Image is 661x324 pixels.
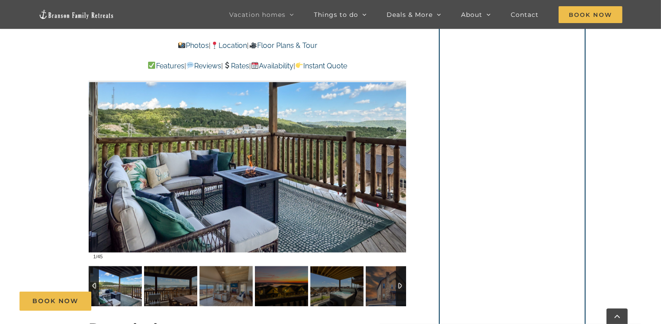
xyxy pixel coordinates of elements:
a: Features [148,62,184,70]
img: Dreamweaver-Cabin-Table-Rock-Lake-2002-scaled.jpg-nggid043191-ngg0dyn-120x90-00f0w010c011r110f110... [89,266,142,306]
img: Dreamweaver-Cabin-at-Table-Rock-Lake-1004-Edit-scaled.jpg-nggid042883-ngg0dyn-120x90-00f0w010c011... [199,266,253,306]
a: Reviews [186,62,221,70]
span: Book Now [32,297,78,305]
img: 💬 [187,62,194,69]
img: 📆 [251,62,258,69]
span: Contact [511,12,539,18]
img: ✅ [148,62,155,69]
a: Book Now [20,292,91,311]
a: Instant Quote [295,62,347,70]
img: Dreamweaver-Cabin-Table-Rock-Lake-2009-scaled.jpg-nggid043196-ngg0dyn-120x90-00f0w010c011r110f110... [144,266,197,306]
img: Dreamweaver-Cabin-Table-Rock-Lake-2020-scaled.jpg-nggid043203-ngg0dyn-120x90-00f0w010c011r110f110... [310,266,364,306]
img: 📸 [178,42,185,49]
img: 🎥 [250,42,257,49]
img: Dreamweaver-cabin-sunset-Table-Rock-Lake-scaled.jpg-nggid042901-ngg0dyn-120x90-00f0w010c011r110f1... [255,266,308,306]
a: Rates [223,62,249,70]
span: Vacation homes [229,12,286,18]
img: 📍 [211,42,218,49]
p: | | | | [89,60,406,72]
a: Photos [178,41,209,50]
img: Branson Family Retreats Logo [39,9,114,20]
span: Things to do [314,12,358,18]
a: Location [211,41,247,50]
p: | | [89,40,406,51]
a: Floor Plans & Tour [249,41,317,50]
span: Deals & More [387,12,433,18]
img: 💲 [223,62,231,69]
span: About [461,12,482,18]
img: 👉 [296,62,303,69]
img: Dreamweaver-Cabin-at-Table-Rock-Lake-1052-Edit-scaled.jpg-nggid042884-ngg0dyn-120x90-00f0w010c011... [366,266,419,306]
a: Availability [251,62,293,70]
span: Book Now [559,6,622,23]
